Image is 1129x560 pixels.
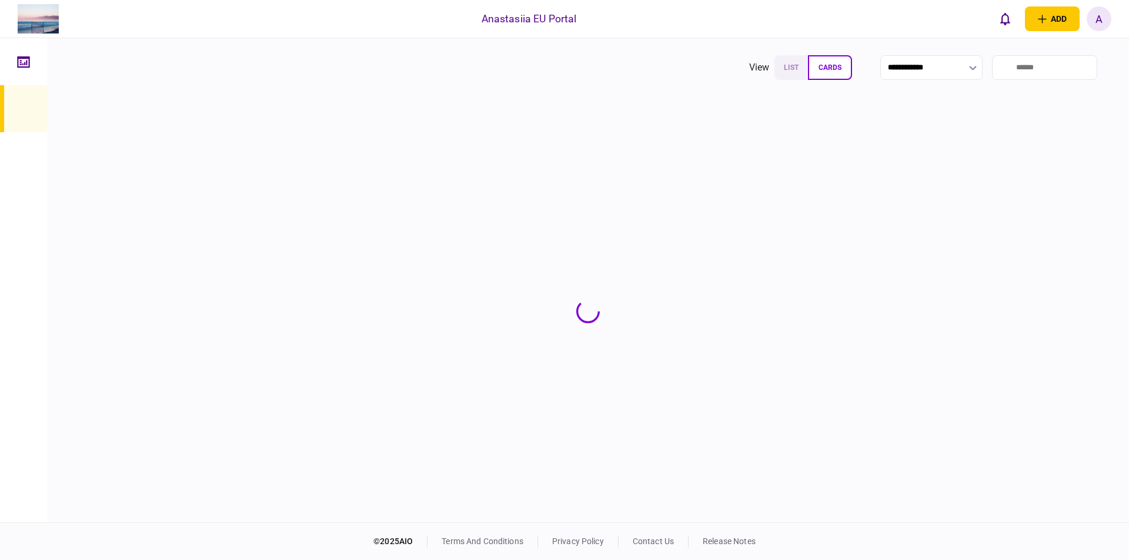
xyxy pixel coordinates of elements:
[18,4,59,33] img: client company logo
[784,63,799,72] span: list
[633,536,674,546] a: contact us
[808,55,852,80] button: cards
[774,55,808,80] button: list
[482,11,577,26] div: Anastasiia EU Portal
[993,6,1018,31] button: open notifications list
[703,536,756,546] a: release notes
[1025,6,1080,31] button: open adding identity options
[1087,6,1111,31] button: A
[373,535,427,548] div: © 2025 AIO
[552,536,604,546] a: privacy policy
[749,61,770,75] div: view
[819,63,841,72] span: cards
[442,536,523,546] a: terms and conditions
